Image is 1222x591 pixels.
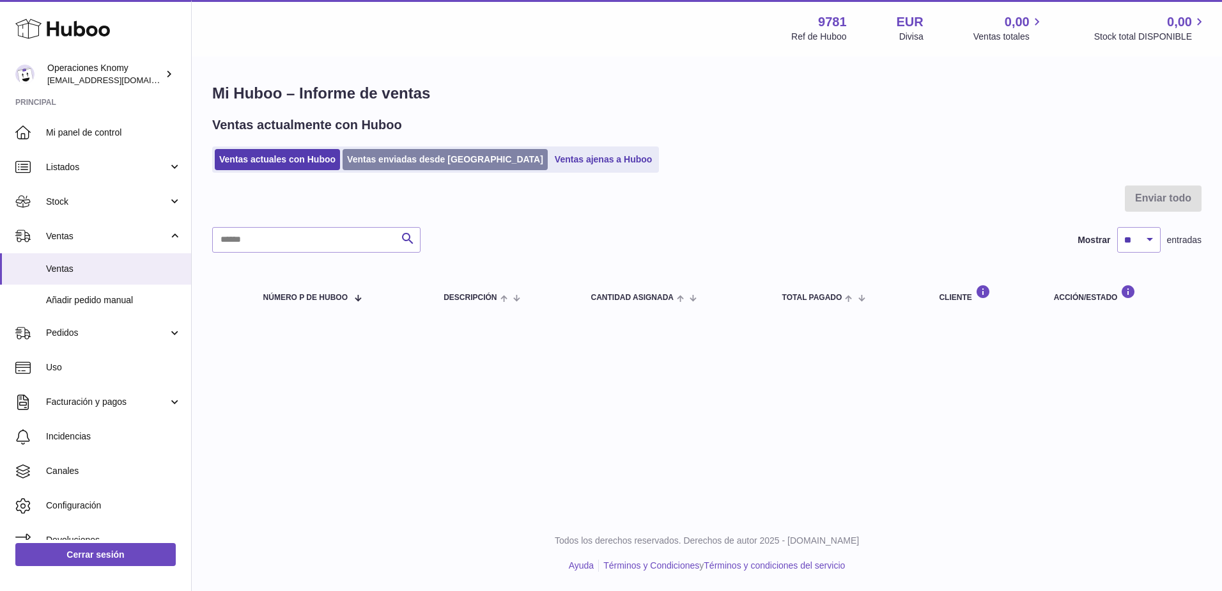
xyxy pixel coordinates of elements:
div: Divisa [899,31,924,43]
span: Ventas [46,263,182,275]
a: Términos y condiciones del servicio [704,560,845,571]
span: Facturación y pagos [46,396,168,408]
span: Stock total DISPONIBLE [1094,31,1207,43]
a: Ventas ajenas a Huboo [550,149,657,170]
li: y [599,560,845,572]
a: Ventas actuales con Huboo [215,149,340,170]
span: Configuración [46,500,182,512]
a: Términos y Condiciones [603,560,699,571]
a: 0,00 Ventas totales [973,13,1044,43]
span: 0,00 [1167,13,1192,31]
span: Ventas [46,230,168,242]
div: Ref de Huboo [791,31,846,43]
a: Ventas enviadas desde [GEOGRAPHIC_DATA] [343,149,548,170]
label: Mostrar [1078,234,1110,246]
p: Todos los derechos reservados. Derechos de autor 2025 - [DOMAIN_NAME] [202,535,1212,547]
img: operaciones@selfkit.com [15,65,35,84]
span: Stock [46,196,168,208]
span: Uso [46,361,182,374]
div: Acción/Estado [1054,285,1189,302]
strong: EUR [897,13,924,31]
span: Canales [46,465,182,477]
span: Descripción [444,294,497,302]
span: Mi panel de control [46,127,182,139]
div: Operaciones Knomy [47,62,162,86]
span: entradas [1167,234,1202,246]
span: 0,00 [1005,13,1030,31]
span: [EMAIL_ADDRESS][DOMAIN_NAME] [47,75,188,85]
a: 0,00 Stock total DISPONIBLE [1094,13,1207,43]
span: Cantidad ASIGNADA [591,294,674,302]
span: Ventas totales [973,31,1044,43]
span: número P de Huboo [263,294,348,302]
strong: 9781 [818,13,847,31]
span: Total pagado [782,294,842,302]
a: Ayuda [569,560,594,571]
h1: Mi Huboo – Informe de ventas [212,83,1202,104]
div: Cliente [939,285,1028,302]
span: Devoluciones [46,534,182,546]
span: Añadir pedido manual [46,294,182,306]
span: Pedidos [46,327,168,339]
a: Cerrar sesión [15,543,176,566]
span: Incidencias [46,430,182,443]
h2: Ventas actualmente con Huboo [212,116,402,134]
span: Listados [46,161,168,173]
